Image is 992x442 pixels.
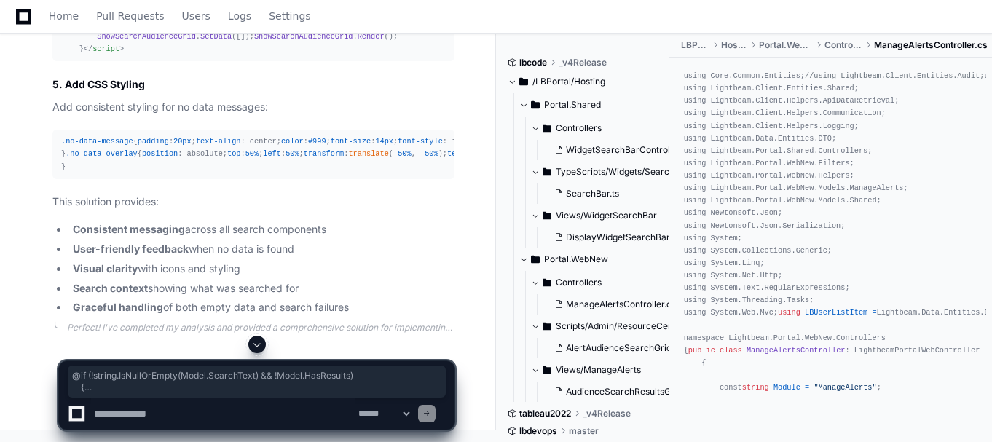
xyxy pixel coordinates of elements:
span: ShowSearchAudienceGrid [254,32,353,41]
svg: Directory [519,73,528,90]
button: /LBPortal/Hosting [508,70,658,93]
span: = [872,309,876,317]
svg: Directory [543,119,551,137]
span: 14px [375,137,393,146]
span: Controllers [824,39,862,51]
span: Scripts/Admin/ResourceCenter [556,320,682,332]
span: //using Lightbeam.Client.Entities.Audit; [805,71,984,80]
span: transform [304,149,344,158]
span: font-size [331,137,371,146]
span: LBPortal [681,39,709,51]
h3: 5. Add CSS Styling [52,77,454,92]
li: of both empty data and search failures [68,299,454,316]
strong: Graceful handling [73,301,163,313]
span: Portal.WebNew [759,39,813,51]
span: Portal.Shared [544,99,601,111]
button: ManageAlertsController.cs [548,294,676,315]
strong: Search context [73,282,148,294]
div: { : ; : center; : ; : ; : italic; : ; : dashed ; : ; : ; } { : absolute; : ; : ; : (- , - ); : ce... [61,135,446,173]
li: with icons and styling [68,261,454,277]
button: Scripts/Admin/ResourceCenter [531,315,682,338]
span: ShowSearchAudienceGrid [97,32,196,41]
svg: Directory [531,96,540,114]
span: Controllers [556,122,602,134]
span: left [263,149,281,158]
svg: Directory [543,207,551,224]
p: Add consistent styling for no data messages: [52,99,454,116]
button: DisplayWidgetSearchBar.cshtml [548,227,685,248]
span: text-align [196,137,241,146]
span: WidgetSearchBarController.cs [566,144,692,156]
span: Settings [269,12,310,20]
span: TypeScripts/Widgets/SearchBar [556,166,682,178]
span: font-style [398,137,443,146]
span: position [142,149,178,158]
p: This solution provides: [52,194,454,210]
button: Portal.WebNew [519,248,670,271]
span: LBUserListItem [805,309,867,317]
svg: Directory [543,163,551,181]
button: Views/WidgetSearchBar [531,204,682,227]
span: SearchBar.ts [566,188,619,200]
span: Users [182,12,210,20]
button: SearchBar.ts [548,183,673,204]
button: Controllers [531,117,682,140]
span: </ > [84,44,124,53]
span: #999 [308,137,326,146]
svg: Directory [543,317,551,335]
span: /LBPortal/Hosting [532,76,605,87]
span: 50% [245,149,259,158]
li: across all search components [68,221,454,238]
span: DisplayWidgetSearchBar.cshtml [566,232,699,243]
svg: Directory [531,250,540,268]
span: Controllers [556,277,602,288]
span: Pull Requests [96,12,164,20]
span: color [281,137,304,146]
span: _v4Release [559,57,607,68]
strong: User-friendly feedback [73,242,189,255]
span: Render [358,32,385,41]
button: Portal.Shared [519,93,670,117]
span: Hosting [721,39,747,51]
strong: Consistent messaging [73,223,185,235]
span: script [92,44,119,53]
button: TypeScripts/Widgets/SearchBar [531,160,682,183]
span: Logs [228,12,251,20]
span: ManageAlertsController.cs [874,39,988,51]
span: Views/WidgetSearchBar [556,210,657,221]
span: Home [49,12,79,20]
span: 20px [173,137,192,146]
span: using [778,309,800,317]
span: Portal.WebNew [544,253,608,265]
button: Controllers [531,271,682,294]
li: showing what was searched for [68,280,454,297]
span: .no-data-message [61,137,133,146]
span: .no-data-overlay [66,149,138,158]
span: 50% [286,149,299,158]
span: lbcode [519,57,547,68]
span: 50% [398,149,411,158]
span: 50% [425,149,438,158]
span: padding [138,137,169,146]
span: top [227,149,240,158]
button: WidgetSearchBarController.cs [548,140,685,160]
span: translate [348,149,388,158]
strong: Visual clarity [73,262,138,275]
span: @if (!string.IsNullOrEmpty(Model.SearchText) && !Model.HasResults) { <div class="no-data-message"... [72,370,441,393]
li: when no data is found [68,241,454,258]
span: text-align [447,149,492,158]
span: ManageAlertsController.cs [566,299,676,310]
div: Perfect! I've completed my analysis and provided a comprehensive solution for implementing "no da... [67,322,454,334]
svg: Directory [543,274,551,291]
span: SetData [200,32,232,41]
